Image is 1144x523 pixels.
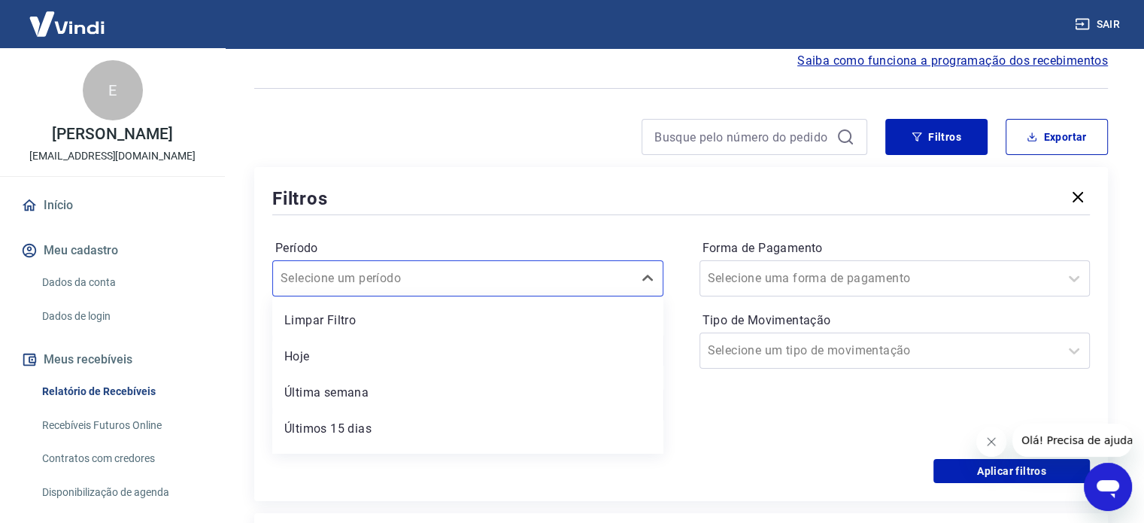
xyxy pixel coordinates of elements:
[702,239,1088,257] label: Forma de Pagamento
[36,443,207,474] a: Contratos com credores
[18,343,207,376] button: Meus recebíveis
[275,239,660,257] label: Período
[36,301,207,332] a: Dados de login
[976,427,1006,457] iframe: Fechar mensagem
[36,477,207,508] a: Disponibilização de agenda
[1084,463,1132,511] iframe: Botão para abrir a janela de mensagens
[885,119,988,155] button: Filtros
[272,450,663,480] div: Últimos 30 dias
[18,189,207,222] a: Início
[52,126,172,142] p: [PERSON_NAME]
[272,306,663,336] div: Limpar Filtro
[272,414,663,444] div: Últimos 15 dias
[1012,424,1132,457] iframe: Mensagem da empresa
[9,11,126,23] span: Olá! Precisa de ajuda?
[36,410,207,441] a: Recebíveis Futuros Online
[18,234,207,267] button: Meu cadastro
[18,1,116,47] img: Vindi
[29,148,196,164] p: [EMAIL_ADDRESS][DOMAIN_NAME]
[933,459,1090,483] button: Aplicar filtros
[83,60,143,120] div: E
[702,312,1088,330] label: Tipo de Movimentação
[1006,119,1108,155] button: Exportar
[797,52,1108,70] a: Saiba como funciona a programação dos recebimentos
[36,376,207,407] a: Relatório de Recebíveis
[272,187,328,211] h5: Filtros
[272,342,663,372] div: Hoje
[654,126,830,148] input: Busque pelo número do pedido
[272,378,663,408] div: Última semana
[1072,11,1126,38] button: Sair
[36,267,207,298] a: Dados da conta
